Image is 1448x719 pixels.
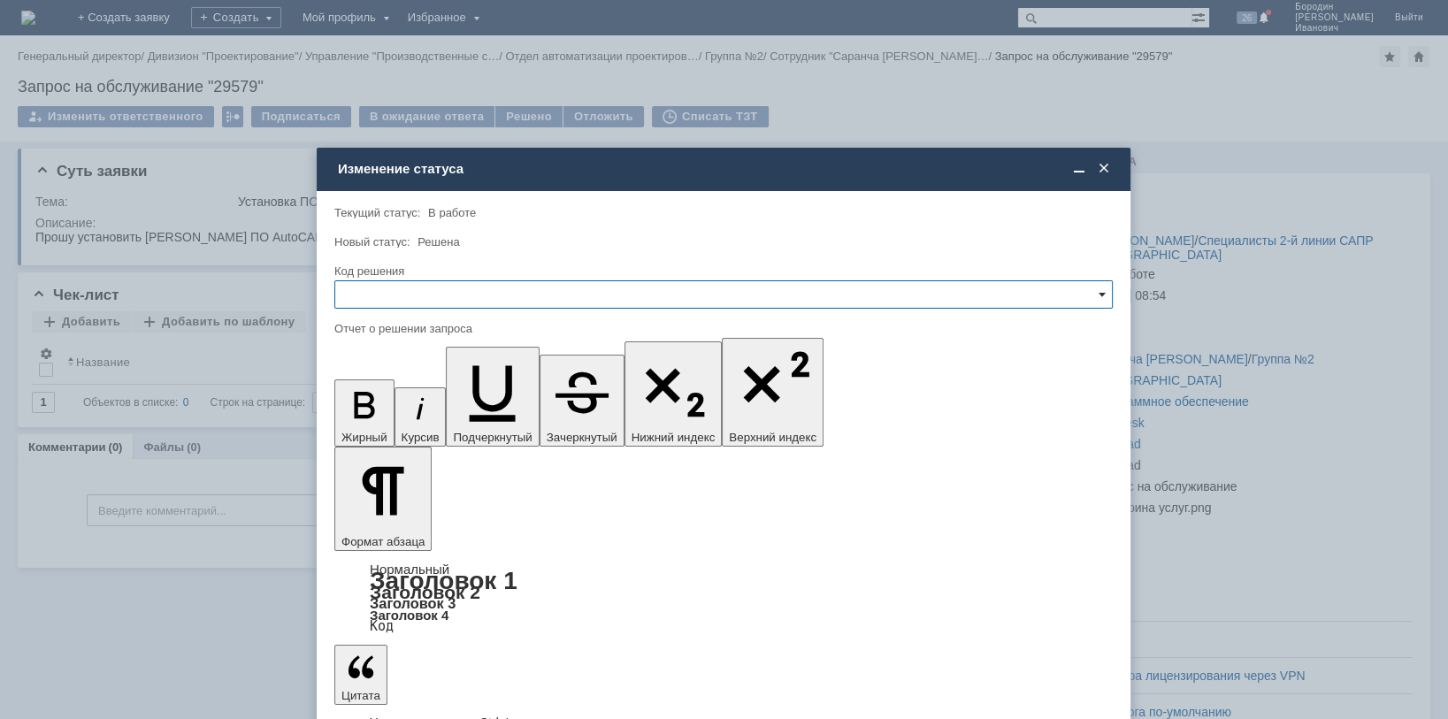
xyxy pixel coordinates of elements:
[334,323,1109,334] div: Отчет о решении запроса
[370,567,517,594] a: Заголовок 1
[370,582,480,602] a: Заголовок 2
[341,689,380,702] span: Цитата
[334,379,395,447] button: Жирный
[334,645,387,705] button: Цитата
[370,618,394,634] a: Код
[418,235,459,249] span: Решена
[547,431,617,444] span: Зачеркнутый
[729,431,816,444] span: Верхний индекс
[370,595,456,611] a: Заголовок 3
[632,431,716,444] span: Нижний индекс
[1095,161,1113,177] span: Закрыть
[334,265,1109,277] div: Код решения
[722,338,824,447] button: Верхний индекс
[402,431,440,444] span: Курсив
[338,161,1113,177] div: Изменение статуса
[334,235,410,249] label: Новый статус:
[370,562,449,577] a: Нормальный
[1070,161,1088,177] span: Свернуть (Ctrl + M)
[446,347,539,447] button: Подчеркнутый
[334,447,432,551] button: Формат абзаца
[341,535,425,548] span: Формат абзаца
[428,206,476,219] span: В работе
[334,563,1113,632] div: Формат абзаца
[540,355,624,447] button: Зачеркнутый
[334,206,420,219] label: Текущий статус:
[370,608,448,623] a: Заголовок 4
[395,387,447,447] button: Курсив
[624,341,723,447] button: Нижний индекс
[341,431,387,444] span: Жирный
[453,431,532,444] span: Подчеркнутый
